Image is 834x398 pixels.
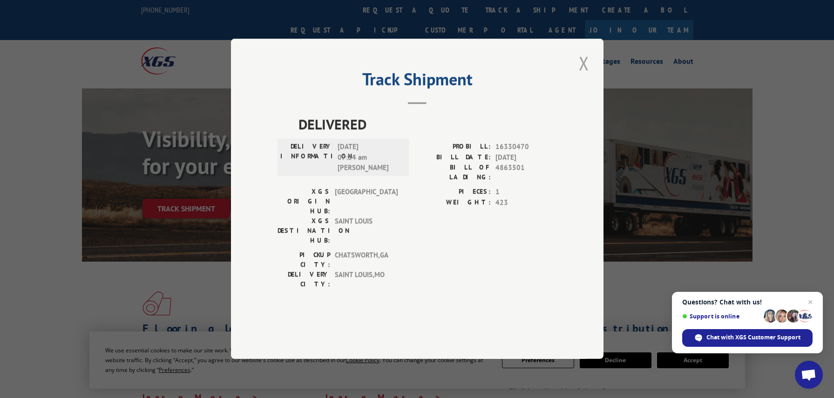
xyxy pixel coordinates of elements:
span: 4863501 [495,163,557,182]
a: Open chat [795,361,823,389]
label: DELIVERY CITY: [278,270,330,290]
span: 423 [495,197,557,208]
span: [GEOGRAPHIC_DATA] [335,187,398,216]
label: PIECES: [417,187,491,198]
span: Chat with XGS Customer Support [682,329,813,347]
label: WEIGHT: [417,197,491,208]
label: XGS DESTINATION HUB: [278,216,330,246]
label: PICKUP CITY: [278,250,330,270]
span: DELIVERED [298,114,557,135]
label: PROBILL: [417,142,491,153]
span: 16330470 [495,142,557,153]
label: BILL DATE: [417,152,491,163]
h2: Track Shipment [278,73,557,90]
label: DELIVERY INFORMATION: [280,142,333,174]
span: 1 [495,187,557,198]
span: SAINT LOUIS [335,216,398,246]
span: Questions? Chat with us! [682,298,813,306]
span: CHATSWORTH , GA [335,250,398,270]
span: Chat with XGS Customer Support [706,333,800,342]
label: BILL OF LADING: [417,163,491,182]
span: Support is online [682,313,760,320]
span: SAINT LOUIS , MO [335,270,398,290]
span: [DATE] [495,152,557,163]
label: XGS ORIGIN HUB: [278,187,330,216]
span: [DATE] 07:34 am [PERSON_NAME] [338,142,400,174]
button: Close modal [576,50,592,76]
